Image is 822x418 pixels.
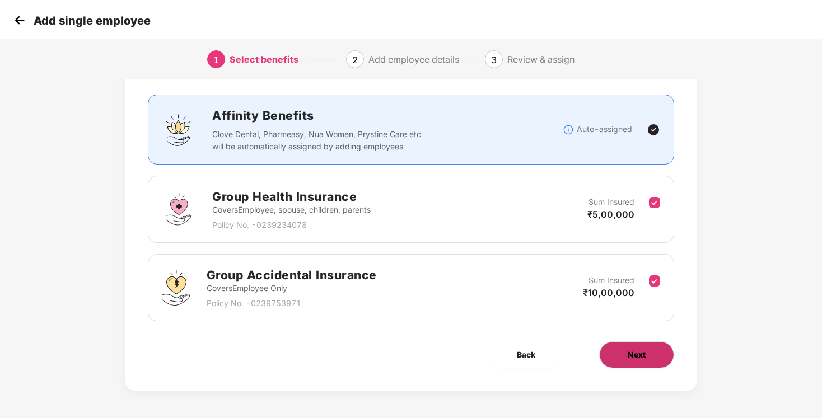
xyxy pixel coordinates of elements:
[587,209,634,220] span: ₹5,00,000
[212,128,422,153] p: Clove Dental, Pharmeasy, Nua Women, Prystine Care etc will be automatically assigned by adding em...
[368,50,459,68] div: Add employee details
[212,219,371,231] p: Policy No. - 0239234078
[589,196,634,208] p: Sum Insured
[517,349,535,361] span: Back
[352,54,358,65] span: 2
[207,266,377,284] h2: Group Accidental Insurance
[563,124,574,135] img: svg+xml;base64,PHN2ZyBpZD0iSW5mb18tXzMyeDMyIiBkYXRhLW5hbWU9IkluZm8gLSAzMngzMiIgeG1sbnM9Imh0dHA6Ly...
[212,187,371,206] h2: Group Health Insurance
[489,341,563,368] button: Back
[628,349,646,361] span: Next
[34,14,151,27] p: Add single employee
[213,54,219,65] span: 1
[583,287,634,298] span: ₹10,00,000
[212,204,371,216] p: Covers Employee, spouse, children, parents
[212,106,562,125] h2: Affinity Benefits
[207,297,377,309] p: Policy No. - 0239753971
[491,54,497,65] span: 3
[507,50,575,68] div: Review & assign
[207,282,377,294] p: Covers Employee Only
[230,50,298,68] div: Select benefits
[577,123,632,135] p: Auto-assigned
[162,192,195,226] img: svg+xml;base64,PHN2ZyBpZD0iR3JvdXBfSGVhbHRoX0luc3VyYW5jZSIgZGF0YS1uYW1lPSJHcm91cCBIZWFsdGggSW5zdX...
[162,270,189,306] img: svg+xml;base64,PHN2ZyB4bWxucz0iaHR0cDovL3d3dy53My5vcmcvMjAwMC9zdmciIHdpZHRoPSI0OS4zMjEiIGhlaWdodD...
[11,12,28,29] img: svg+xml;base64,PHN2ZyB4bWxucz0iaHR0cDovL3d3dy53My5vcmcvMjAwMC9zdmciIHdpZHRoPSIzMCIgaGVpZ2h0PSIzMC...
[162,113,195,147] img: svg+xml;base64,PHN2ZyBpZD0iQWZmaW5pdHlfQmVuZWZpdHMiIGRhdGEtbmFtZT0iQWZmaW5pdHkgQmVuZWZpdHMiIHhtbG...
[589,274,634,287] p: Sum Insured
[599,341,674,368] button: Next
[647,123,660,137] img: svg+xml;base64,PHN2ZyBpZD0iVGljay0yNHgyNCIgeG1sbnM9Imh0dHA6Ly93d3cudzMub3JnLzIwMDAvc3ZnIiB3aWR0aD...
